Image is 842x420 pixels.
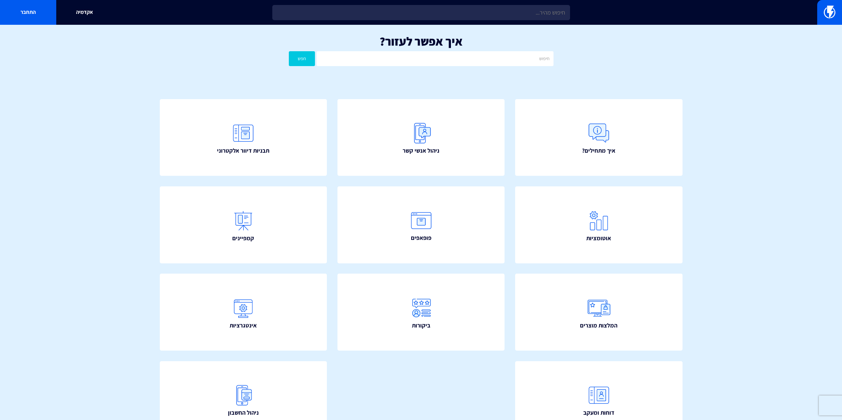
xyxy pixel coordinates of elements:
a: קמפיינים [160,186,327,263]
a: אוטומציות [515,186,683,263]
span: תבניות דיוור אלקטרוני [217,146,269,155]
a: המלצות מוצרים [515,274,683,351]
a: ביקורות [337,274,505,351]
span: המלצות מוצרים [580,321,617,330]
span: איך מתחילים? [582,146,615,155]
span: ניהול אנשי קשר [403,146,439,155]
input: חיפוש [317,51,553,66]
a: איך מתחילים? [515,99,683,176]
span: ביקורות [412,321,430,330]
span: אינטגרציות [230,321,257,330]
span: פופאפים [411,234,431,242]
span: אוטומציות [586,234,611,243]
a: אינטגרציות [160,274,327,351]
a: תבניות דיוור אלקטרוני [160,99,327,176]
button: חפש [289,51,315,66]
span: דוחות ומעקב [583,408,614,417]
a: ניהול אנשי קשר [337,99,505,176]
span: קמפיינים [232,234,254,243]
input: חיפוש מהיר... [272,5,570,20]
span: ניהול החשבון [228,408,259,417]
a: פופאפים [337,186,505,263]
h1: איך אפשר לעזור? [10,35,832,48]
